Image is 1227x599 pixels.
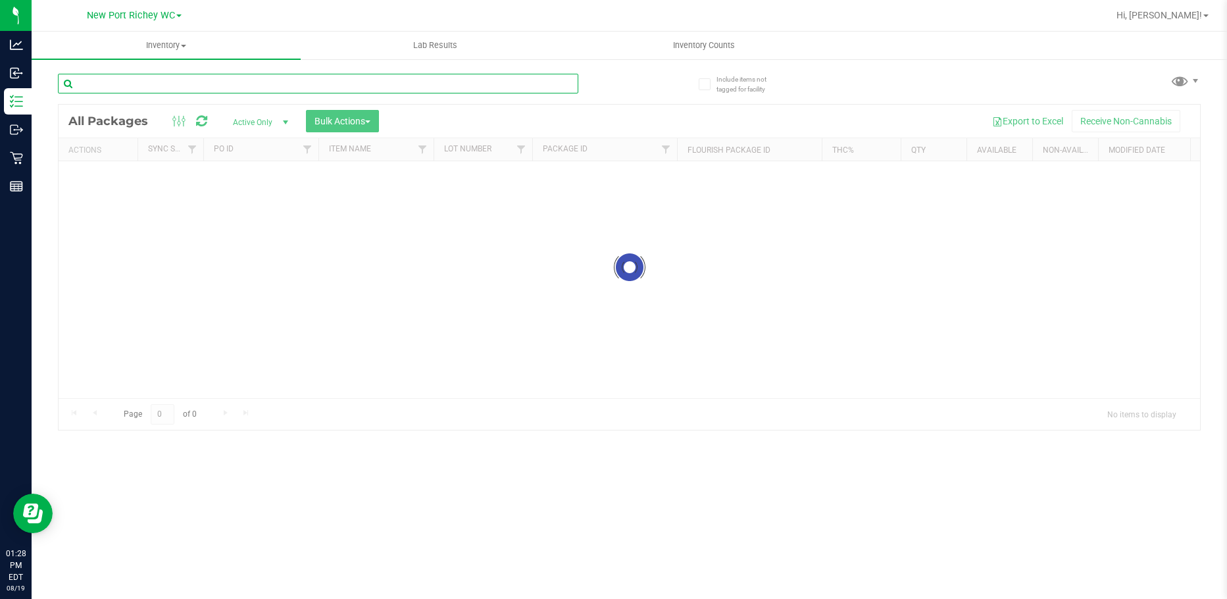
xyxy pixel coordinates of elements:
[10,38,23,51] inline-svg: Analytics
[570,32,839,59] a: Inventory Counts
[6,583,26,593] p: 08/19
[10,151,23,165] inline-svg: Retail
[301,32,570,59] a: Lab Results
[716,74,782,94] span: Include items not tagged for facility
[32,39,301,51] span: Inventory
[10,180,23,193] inline-svg: Reports
[87,10,175,21] span: New Port Richey WC
[32,32,301,59] a: Inventory
[10,66,23,80] inline-svg: Inbound
[58,74,578,93] input: Search Package ID, Item Name, SKU, Lot or Part Number...
[395,39,475,51] span: Lab Results
[655,39,753,51] span: Inventory Counts
[6,548,26,583] p: 01:28 PM EDT
[10,95,23,108] inline-svg: Inventory
[1116,10,1202,20] span: Hi, [PERSON_NAME]!
[13,494,53,533] iframe: Resource center
[10,123,23,136] inline-svg: Outbound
